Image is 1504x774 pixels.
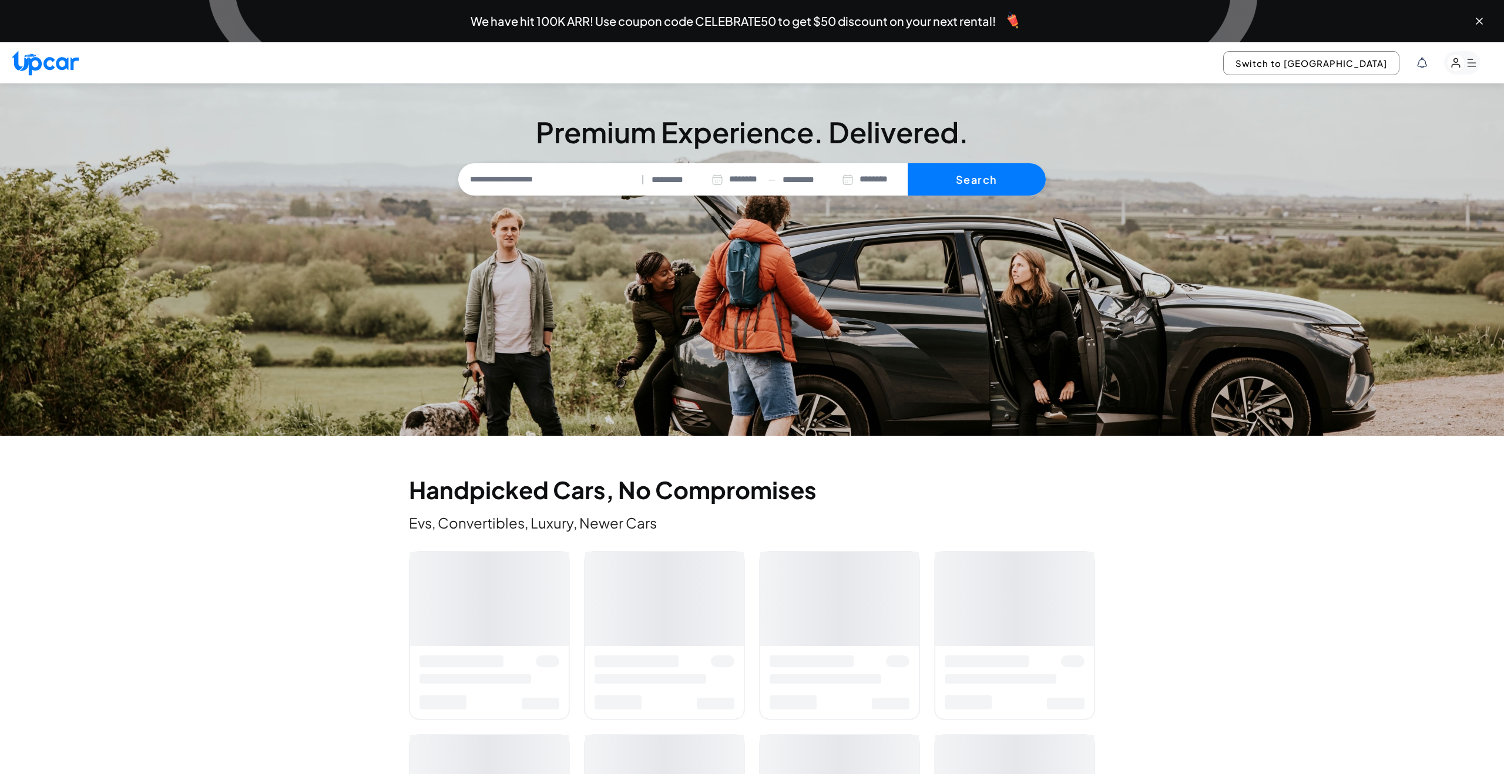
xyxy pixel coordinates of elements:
button: Close banner [1473,15,1485,27]
button: Search [908,163,1046,196]
h2: Handpicked Cars, No Compromises [409,478,1095,502]
img: Upcar Logo [12,51,79,76]
h3: Premium Experience. Delivered. [458,115,1046,149]
span: | [642,173,644,186]
span: — [768,173,775,186]
button: Switch to [GEOGRAPHIC_DATA] [1223,51,1399,75]
span: We have hit 100K ARR! Use coupon code CELEBRATE50 to get $50 discount on your next rental! [471,15,996,27]
p: Evs, Convertibles, Luxury, Newer Cars [409,513,1095,532]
